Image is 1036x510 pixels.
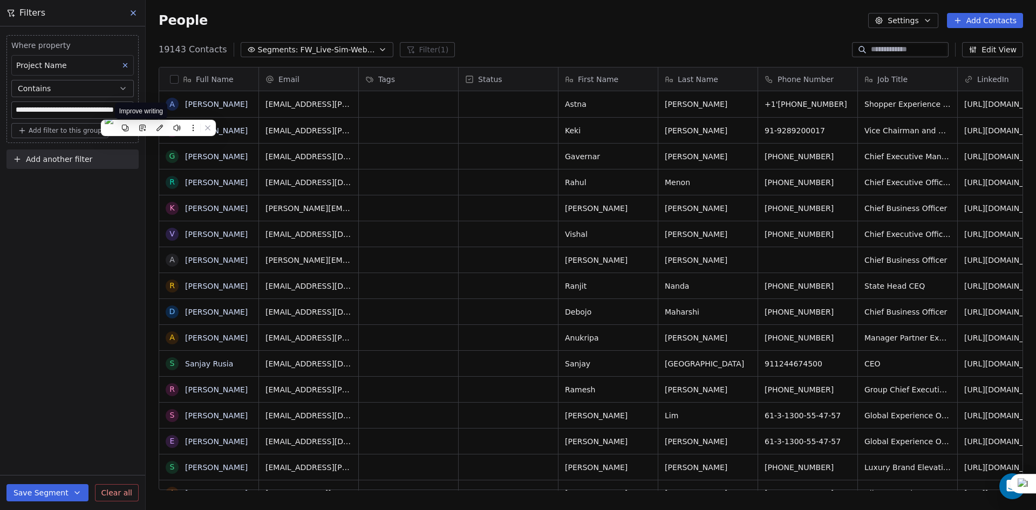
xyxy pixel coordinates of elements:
[185,204,248,213] a: [PERSON_NAME]
[565,151,651,162] span: Gavernar
[565,177,651,188] span: Rahul
[868,13,938,28] button: Settings
[478,74,502,85] span: Status
[565,99,651,110] span: Astna
[658,67,758,91] div: Last Name
[265,384,352,395] span: [EMAIL_ADDRESS][PERSON_NAME][DOMAIN_NAME]
[171,487,173,499] div: J
[864,384,951,395] span: Group Chief Executive Officer
[278,74,299,85] span: Email
[400,42,455,57] button: Filter(1)
[259,67,358,91] div: Email
[169,228,175,240] div: V
[565,436,651,447] span: [PERSON_NAME]
[170,358,175,369] div: S
[765,410,851,421] span: 61-3-1300-55-47-57
[378,74,395,85] span: Tags
[159,91,259,491] div: grid
[877,74,908,85] span: Job Title
[765,203,851,214] span: [PHONE_NUMBER]
[185,359,233,368] a: Sanjay Rusia
[265,255,352,266] span: [PERSON_NAME][EMAIL_ADDRESS][DOMAIN_NAME]
[265,229,352,240] span: [EMAIL_ADDRESS][DOMAIN_NAME]
[864,151,951,162] span: Chief Executive Manager
[185,126,248,135] a: [PERSON_NAME]
[265,151,352,162] span: [EMAIL_ADDRESS][DOMAIN_NAME]
[169,99,175,110] div: A
[864,203,951,214] span: Chief Business Officer
[765,307,851,317] span: [PHONE_NUMBER]
[185,100,248,108] a: [PERSON_NAME]
[765,462,851,473] span: [PHONE_NUMBER]
[765,281,851,291] span: [PHONE_NUMBER]
[665,488,751,499] span: [PERSON_NAME]
[665,99,751,110] span: [PERSON_NAME]
[864,125,951,136] span: Vice Chairman and CEO
[765,436,851,447] span: 61-3-1300-55-47-57
[665,410,751,421] span: Lim
[170,410,175,421] div: S
[665,151,751,162] span: [PERSON_NAME]
[565,410,651,421] span: [PERSON_NAME]
[265,462,352,473] span: [EMAIL_ADDRESS][PERSON_NAME][DOMAIN_NAME]
[265,410,352,421] span: [EMAIL_ADDRESS][DOMAIN_NAME]
[765,332,851,343] span: [PHONE_NUMBER]
[265,358,352,369] span: [EMAIL_ADDRESS][DOMAIN_NAME]
[185,282,248,290] a: [PERSON_NAME]
[665,255,751,266] span: [PERSON_NAME]
[565,203,651,214] span: [PERSON_NAME]
[864,462,951,473] span: Luxury Brand Elevation & Client Experience Manager - ANZ
[185,152,248,161] a: [PERSON_NAME]
[778,74,834,85] span: Phone Number
[170,461,175,473] div: S
[864,177,951,188] span: Chief Executive Officer & Director Medical Services - Cluster 2
[864,281,951,291] span: State Head CEQ
[185,308,248,316] a: [PERSON_NAME]
[558,67,658,91] div: First Name
[265,436,352,447] span: [EMAIL_ADDRESS][DOMAIN_NAME]
[665,332,751,343] span: [PERSON_NAME]
[765,151,851,162] span: [PHONE_NUMBER]
[947,13,1023,28] button: Add Contacts
[864,99,951,110] span: Shopper Experience Manager
[765,488,851,499] span: [PHONE_NUMBER]
[565,332,651,343] span: Anukripa
[864,436,951,447] span: Global Experience Owner
[185,489,248,498] a: [PERSON_NAME]
[185,178,248,187] a: [PERSON_NAME]
[459,67,558,91] div: Status
[578,74,618,85] span: First Name
[185,385,248,394] a: [PERSON_NAME]
[864,358,951,369] span: CEO
[185,411,248,420] a: [PERSON_NAME]
[864,332,951,343] span: Manager Partner Experience
[565,462,651,473] span: [PERSON_NAME]
[185,437,248,446] a: [PERSON_NAME]
[565,281,651,291] span: Ranjit
[977,74,1009,85] span: LinkedIn
[665,358,751,369] span: [GEOGRAPHIC_DATA]
[565,358,651,369] span: Sanjay
[665,462,751,473] span: [PERSON_NAME]
[665,436,751,447] span: [PERSON_NAME]
[565,125,651,136] span: Keki
[169,332,175,343] div: A
[185,230,248,239] a: [PERSON_NAME]
[765,358,851,369] span: 911244674500
[864,307,951,317] span: Chief Business Officer
[665,177,751,188] span: Menon
[665,384,751,395] span: [PERSON_NAME]
[159,12,208,29] span: People
[858,67,957,91] div: Job Title
[169,151,175,162] div: G
[159,43,227,56] span: 19143 Contacts
[665,125,751,136] span: [PERSON_NAME]
[665,203,751,214] span: [PERSON_NAME]
[169,280,175,291] div: R
[565,307,651,317] span: Debojo
[864,410,951,421] span: Global Experience Owner
[265,281,352,291] span: [EMAIL_ADDRESS][DOMAIN_NAME]
[864,255,951,266] span: Chief Business Officer
[265,125,352,136] span: [EMAIL_ADDRESS][PERSON_NAME][DOMAIN_NAME]
[864,229,951,240] span: Chief Executive Officer - Apollo Homecare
